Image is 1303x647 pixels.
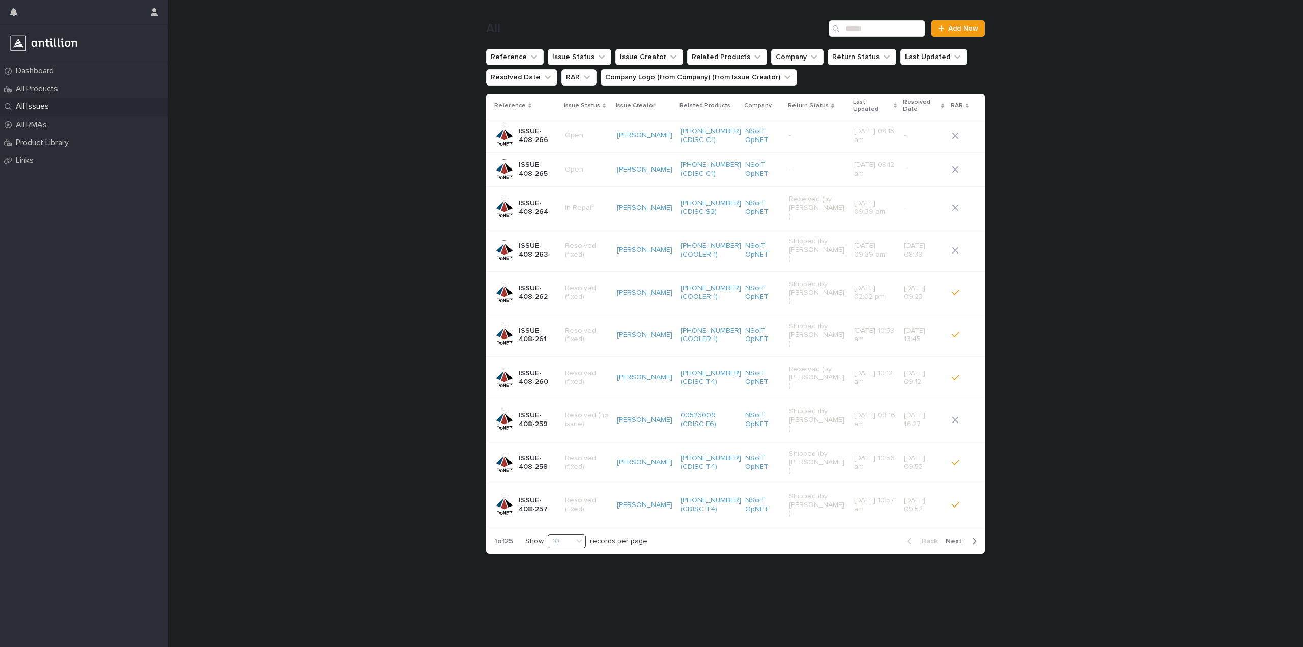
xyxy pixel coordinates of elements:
span: Add New [948,25,978,32]
p: Received (by [PERSON_NAME]) [789,195,845,220]
p: RAR [951,100,963,111]
p: Received (by [PERSON_NAME]) [789,365,845,390]
p: ISSUE-408-258 [519,454,557,471]
p: Last Updated [853,97,891,116]
p: - [904,204,944,212]
a: NSoIT OpNET [745,161,781,178]
tr: ISSUE-408-265Open[PERSON_NAME] [PHONE_NUMBER] (CDISC C1) NSoIT OpNET -[DATE] 08:12 am- [486,153,985,187]
p: In Repair [565,204,609,212]
p: ISSUE-408-263 [519,242,557,259]
a: [PHONE_NUMBER] (CDISC C1) [681,127,741,145]
a: [PHONE_NUMBER] (CDISC T4) [681,369,741,386]
p: Resolved (fixed) [565,369,609,386]
a: [PHONE_NUMBER] (CDISC T4) [681,496,741,514]
p: Return Status [788,100,829,111]
a: [PERSON_NAME] [617,131,672,140]
a: NSoIT OpNET [745,369,781,386]
tr: ISSUE-408-266Open[PERSON_NAME] [PHONE_NUMBER] (CDISC C1) NSoIT OpNET -[DATE] 08:13 am- [486,119,985,153]
a: NSoIT OpNET [745,327,781,344]
button: Issue Creator [615,49,683,65]
p: Company [744,100,772,111]
p: records per page [590,537,647,546]
p: Product Library [12,138,77,148]
h1: All [486,21,825,36]
button: Reference [486,49,544,65]
a: [PERSON_NAME] [617,331,672,340]
button: RAR [561,69,597,86]
p: Shipped (by [PERSON_NAME]) [789,492,845,518]
p: [DATE] 09:12 [904,369,944,386]
a: NSoIT OpNET [745,127,781,145]
p: - [789,131,845,140]
a: [PHONE_NUMBER] (CDISC C1) [681,161,741,178]
p: All RMAs [12,120,55,130]
p: Show [525,537,544,546]
p: Resolved Date [903,97,939,116]
p: [DATE] 02:02 pm [854,284,896,301]
p: - [904,165,944,174]
p: ISSUE-408-260 [519,369,557,386]
p: Resolved (fixed) [565,242,609,259]
a: [PHONE_NUMBER] (COOLER 1) [681,284,741,301]
p: [DATE] 09:39 am [854,242,896,259]
p: ISSUE-408-266 [519,127,557,145]
p: Resolved (fixed) [565,454,609,471]
a: [PERSON_NAME] [617,204,672,212]
p: [DATE] 10:58 am [854,327,896,344]
p: Reference [494,100,526,111]
p: ISSUE-408-265 [519,161,557,178]
p: Issue Status [564,100,600,111]
a: [PERSON_NAME] [617,289,672,297]
a: [PHONE_NUMBER] (COOLER 1) [681,242,741,259]
p: Resolved (fixed) [565,496,609,514]
span: Back [916,538,938,545]
p: ISSUE-408-262 [519,284,557,301]
button: Resolved Date [486,69,557,86]
a: NSoIT OpNET [745,242,781,259]
a: [PHONE_NUMBER] (CDISC S3) [681,199,741,216]
button: Back [899,537,942,546]
p: Links [12,156,42,165]
p: - [789,165,845,174]
button: Issue Status [548,49,611,65]
p: ISSUE-408-261 [519,327,557,344]
p: [DATE] 08:39 [904,242,944,259]
tr: ISSUE-408-263Resolved (fixed)[PERSON_NAME] [PHONE_NUMBER] (COOLER 1) NSoIT OpNET Shipped (by [PER... [486,229,985,271]
a: NSoIT OpNET [745,199,781,216]
p: Related Products [679,100,730,111]
p: ISSUE-408-257 [519,496,557,514]
p: Shipped (by [PERSON_NAME]) [789,407,845,433]
a: NSoIT OpNET [745,411,781,429]
p: Shipped (by [PERSON_NAME]) [789,280,845,305]
p: [DATE] 09:23 [904,284,944,301]
tr: ISSUE-408-257Resolved (fixed)[PERSON_NAME] [PHONE_NUMBER] (CDISC T4) NSoIT OpNET Shipped (by [PER... [486,484,985,526]
tr: ISSUE-408-259Resolved (no issue)[PERSON_NAME] 00523009 (CDISC F6) NSoIT OpNET Shipped (by [PERSON... [486,399,985,441]
a: [PERSON_NAME] [617,416,672,425]
p: Issue Creator [616,100,655,111]
a: [PERSON_NAME] [617,501,672,510]
button: Company [771,49,824,65]
tr: ISSUE-408-264In Repair[PERSON_NAME] [PHONE_NUMBER] (CDISC S3) NSoIT OpNET Received (by [PERSON_NA... [486,186,985,229]
a: [PERSON_NAME] [617,165,672,174]
a: Add New [931,20,985,37]
p: Resolved (fixed) [565,284,609,301]
button: Related Products [687,49,767,65]
span: Next [946,538,968,545]
a: [PERSON_NAME] [617,246,672,255]
tr: ISSUE-408-258Resolved (fixed)[PERSON_NAME] [PHONE_NUMBER] (CDISC T4) NSoIT OpNET Shipped (by [PER... [486,441,985,484]
p: [DATE] 08:13 am [854,127,896,145]
p: All Products [12,84,66,94]
p: [DATE] 10:56 am [854,454,896,471]
p: Resolved (fixed) [565,327,609,344]
a: NSoIT OpNET [745,454,781,471]
tr: ISSUE-408-262Resolved (fixed)[PERSON_NAME] [PHONE_NUMBER] (COOLER 1) NSoIT OpNET Shipped (by [PER... [486,271,985,314]
div: 10 [548,536,573,547]
p: [DATE] 10:12 am [854,369,896,386]
p: 1 of 25 [486,529,521,554]
p: ISSUE-408-264 [519,199,557,216]
button: Last Updated [900,49,967,65]
p: [DATE] 10:57 am [854,496,896,514]
p: [DATE] 13:45 [904,327,944,344]
a: 00523009 (CDISC F6) [681,411,737,429]
p: ISSUE-408-259 [519,411,557,429]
